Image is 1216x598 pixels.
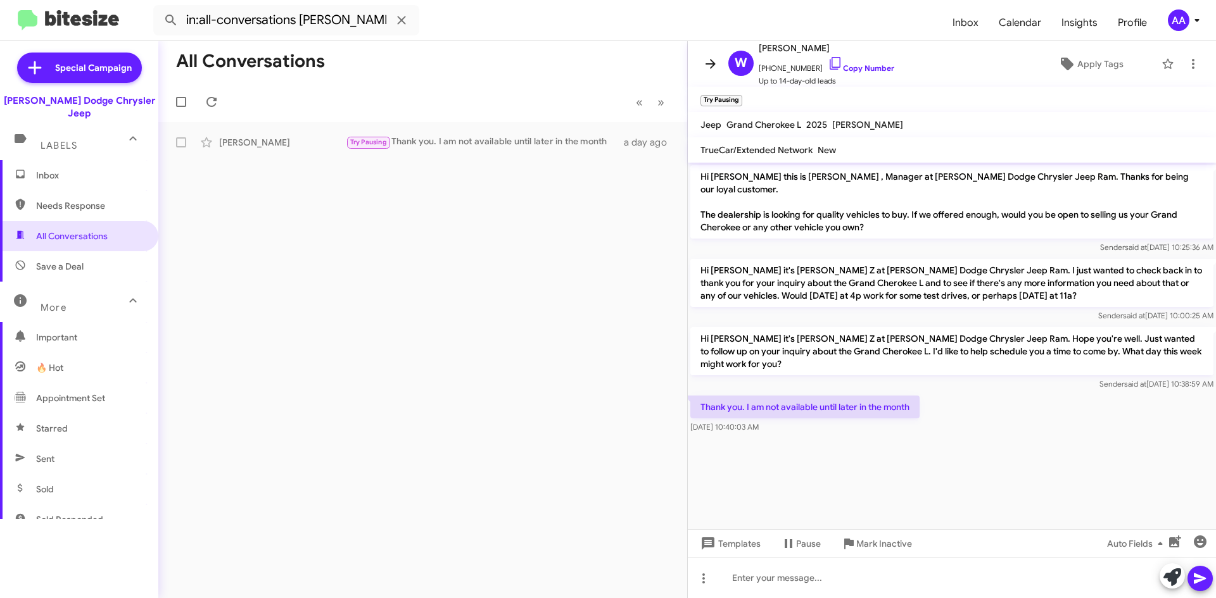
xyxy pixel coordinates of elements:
span: Appointment Set [36,392,105,404]
span: [PHONE_NUMBER] [759,56,894,75]
button: AA [1157,9,1202,31]
span: said at [1123,311,1145,320]
p: Thank you. I am not available until later in the month [690,396,920,418]
span: Labels [41,140,77,151]
button: Apply Tags [1025,53,1155,75]
span: « [636,94,643,110]
span: Apply Tags [1077,53,1124,75]
a: Special Campaign [17,53,142,83]
span: Auto Fields [1107,532,1168,555]
nav: Page navigation example [629,89,672,115]
h1: All Conversations [176,51,325,72]
span: W [735,53,747,73]
span: 2025 [806,119,827,130]
span: Templates [698,532,761,555]
a: Inbox [942,4,989,41]
span: said at [1124,379,1146,389]
span: Sold Responded [36,513,103,526]
span: New [818,144,836,156]
span: Sent [36,452,54,465]
span: 🔥 Hot [36,361,63,374]
p: Hi [PERSON_NAME] this is [PERSON_NAME] , Manager at [PERSON_NAME] Dodge Chrysler Jeep Ram. Thanks... [690,165,1213,239]
span: More [41,302,66,313]
span: Grand Cherokee L [726,119,801,130]
a: Calendar [989,4,1051,41]
span: Sender [DATE] 10:25:36 AM [1100,242,1213,252]
div: AA [1168,9,1189,31]
span: » [657,94,664,110]
p: Hi [PERSON_NAME] it's [PERSON_NAME] Z at [PERSON_NAME] Dodge Chrysler Jeep Ram. Hope you're well.... [690,327,1213,375]
span: [DATE] 10:40:03 AM [690,422,759,432]
button: Templates [688,532,771,555]
small: Try Pausing [700,95,742,106]
p: Hi [PERSON_NAME] it's [PERSON_NAME] Z at [PERSON_NAME] Dodge Chrysler Jeep Ram. I just wanted to ... [690,259,1213,307]
span: said at [1125,242,1147,252]
input: Search [153,5,419,35]
span: Up to 14-day-old leads [759,75,894,87]
button: Mark Inactive [831,532,922,555]
span: All Conversations [36,230,108,242]
span: [PERSON_NAME] [832,119,903,130]
span: Starred [36,422,68,435]
span: Inbox [36,169,144,182]
a: Copy Number [828,63,894,73]
span: Sold [36,483,54,495]
span: Important [36,331,144,344]
span: Jeep [700,119,721,130]
button: Previous [628,89,650,115]
span: Pause [796,532,821,555]
div: a day ago [624,136,677,149]
span: TrueCar/Extended Network [700,144,813,156]
a: Insights [1051,4,1108,41]
button: Next [650,89,672,115]
span: Sender [DATE] 10:38:59 AM [1099,379,1213,389]
span: Save a Deal [36,260,84,273]
span: Special Campaign [55,61,132,74]
span: [PERSON_NAME] [759,40,894,56]
button: Auto Fields [1097,532,1178,555]
span: Needs Response [36,199,144,212]
div: [PERSON_NAME] [219,136,346,149]
button: Pause [771,532,831,555]
div: Thank you. I am not available until later in the month [346,135,624,149]
span: Try Pausing [350,138,387,146]
a: Profile [1108,4,1157,41]
span: Mark Inactive [856,532,912,555]
span: Sender [DATE] 10:00:25 AM [1098,311,1213,320]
